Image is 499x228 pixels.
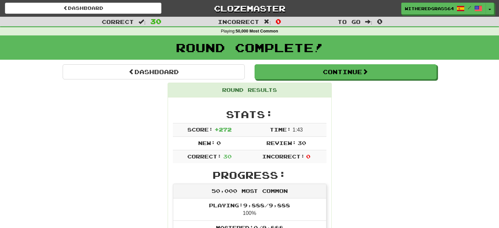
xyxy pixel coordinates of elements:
[338,18,361,25] span: To go
[306,153,310,159] span: 0
[223,153,232,159] span: 30
[236,29,278,33] strong: 50,000 Most Common
[187,126,213,133] span: Score:
[63,64,245,79] a: Dashboard
[209,202,290,208] span: Playing: 9,888 / 9,888
[405,6,453,11] span: WitheredGrass6488
[198,140,215,146] span: New:
[276,17,281,25] span: 0
[266,140,296,146] span: Review:
[102,18,134,25] span: Correct
[262,153,305,159] span: Incorrect:
[187,153,221,159] span: Correct:
[468,5,471,10] span: /
[2,41,497,54] h1: Round Complete!
[377,17,383,25] span: 0
[293,127,303,133] span: 1 : 43
[173,198,326,221] li: 100%
[171,3,328,14] a: Clozemaster
[365,19,372,25] span: :
[173,170,326,180] h2: Progress:
[298,140,306,146] span: 30
[173,184,326,198] div: 50,000 Most Common
[215,126,232,133] span: + 272
[264,19,271,25] span: :
[270,126,291,133] span: Time:
[217,140,221,146] span: 0
[173,109,326,120] h2: Stats:
[138,19,146,25] span: :
[255,64,437,79] button: Continue
[401,3,486,14] a: WitheredGrass6488 /
[150,17,161,25] span: 30
[168,83,331,97] div: Round Results
[218,18,259,25] span: Incorrect
[5,3,161,14] a: Dashboard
